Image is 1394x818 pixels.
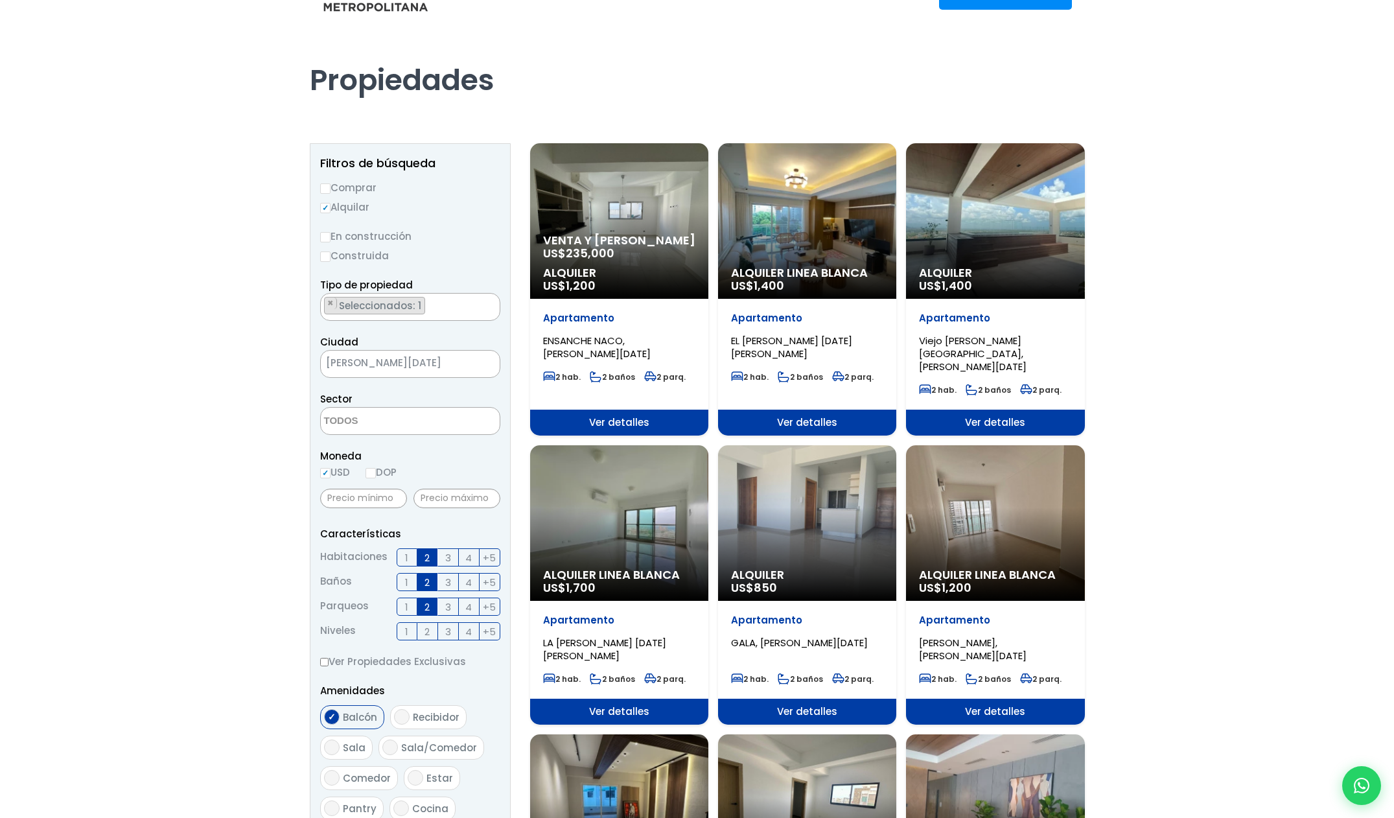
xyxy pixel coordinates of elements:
[320,203,331,213] input: Alquilar
[644,673,686,684] span: 2 parq.
[919,384,957,395] span: 2 hab.
[320,199,500,215] label: Alquilar
[718,445,896,725] a: Alquiler US$850 Apartamento GALA, [PERSON_NAME][DATE] 2 hab. 2 baños 2 parq. Ver detalles
[942,579,971,596] span: 1,200
[543,371,581,382] span: 2 hab.
[718,410,896,436] span: Ver detalles
[906,143,1084,436] a: Alquiler US$1,400 Apartamento Viejo [PERSON_NAME][GEOGRAPHIC_DATA], [PERSON_NAME][DATE] 2 hab. 2 ...
[919,334,1027,373] span: Viejo [PERSON_NAME][GEOGRAPHIC_DATA], [PERSON_NAME][DATE]
[966,384,1011,395] span: 2 baños
[731,371,769,382] span: 2 hab.
[644,371,686,382] span: 2 parq.
[778,673,823,684] span: 2 baños
[324,740,340,755] input: Sala
[480,358,487,370] span: ×
[731,614,883,627] p: Apartamento
[320,464,350,480] label: USD
[754,277,784,294] span: 1,400
[483,574,496,590] span: +5
[906,410,1084,436] span: Ver detalles
[343,771,391,785] span: Comedor
[445,574,451,590] span: 3
[966,673,1011,684] span: 2 baños
[731,277,784,294] span: US$
[424,624,430,640] span: 2
[320,622,356,640] span: Niveles
[320,248,500,264] label: Construida
[343,802,377,815] span: Pantry
[485,297,493,310] button: Remove all items
[919,312,1071,325] p: Apartamento
[324,770,340,786] input: Comedor
[465,599,472,615] span: 4
[1020,673,1062,684] span: 2 parq.
[543,266,695,279] span: Alquiler
[543,614,695,627] p: Apartamento
[445,599,451,615] span: 3
[731,673,769,684] span: 2 hab.
[590,371,635,382] span: 2 baños
[320,278,413,292] span: Tipo de propiedad
[320,548,388,567] span: Habitaciones
[320,683,500,699] p: Amenidades
[566,245,614,261] span: 235,000
[366,464,397,480] label: DOP
[401,741,477,754] span: Sala/Comedor
[320,180,500,196] label: Comprar
[919,614,1071,627] p: Apartamento
[382,740,398,755] input: Sala/Comedor
[543,312,695,325] p: Apartamento
[486,298,493,309] span: ×
[530,410,708,436] span: Ver detalles
[919,266,1071,279] span: Alquiler
[320,350,500,378] span: SANTO DOMINGO DE GUZMÁN
[405,599,408,615] span: 1
[405,574,408,590] span: 1
[467,354,487,375] button: Remove all items
[320,228,500,244] label: En construcción
[325,298,337,309] button: Remove item
[320,489,407,508] input: Precio mínimo
[320,335,358,349] span: Ciudad
[483,599,496,615] span: +5
[530,699,708,725] span: Ver detalles
[530,143,708,436] a: Venta y [PERSON_NAME] US$235,000 Alquiler US$1,200 Apartamento ENSANCHE NACO, [PERSON_NAME][DATE]...
[324,297,425,314] li: APARTAMENTO
[543,568,695,581] span: Alquiler Linea Blanca
[320,598,369,616] span: Parqueos
[327,298,334,309] span: ×
[906,445,1084,725] a: Alquiler Linea Blanca US$1,200 Apartamento [PERSON_NAME], [PERSON_NAME][DATE] 2 hab. 2 baños 2 pa...
[324,800,340,816] input: Pantry
[320,157,500,170] h2: Filtros de búsqueda
[424,550,430,566] span: 2
[543,579,596,596] span: US$
[408,770,423,786] input: Estar
[465,574,472,590] span: 4
[321,294,328,321] textarea: Search
[543,245,614,261] span: US$
[483,624,496,640] span: +5
[731,579,777,596] span: US$
[942,277,972,294] span: 1,400
[919,579,971,596] span: US$
[424,574,430,590] span: 2
[405,550,408,566] span: 1
[543,334,651,360] span: ENSANCHE NACO, [PERSON_NAME][DATE]
[590,673,635,684] span: 2 baños
[320,232,331,242] input: En construcción
[445,624,451,640] span: 3
[320,448,500,464] span: Moneda
[731,266,883,279] span: Alquiler Linea Blanca
[320,468,331,478] input: USD
[320,653,500,670] label: Ver Propiedades Exclusivas
[465,624,472,640] span: 4
[320,526,500,542] p: Características
[405,624,408,640] span: 1
[731,636,868,649] span: GALA, [PERSON_NAME][DATE]
[324,709,340,725] input: Balcón
[393,800,409,816] input: Cocina
[394,709,410,725] input: Recibidor
[919,277,972,294] span: US$
[543,277,596,294] span: US$
[424,599,430,615] span: 2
